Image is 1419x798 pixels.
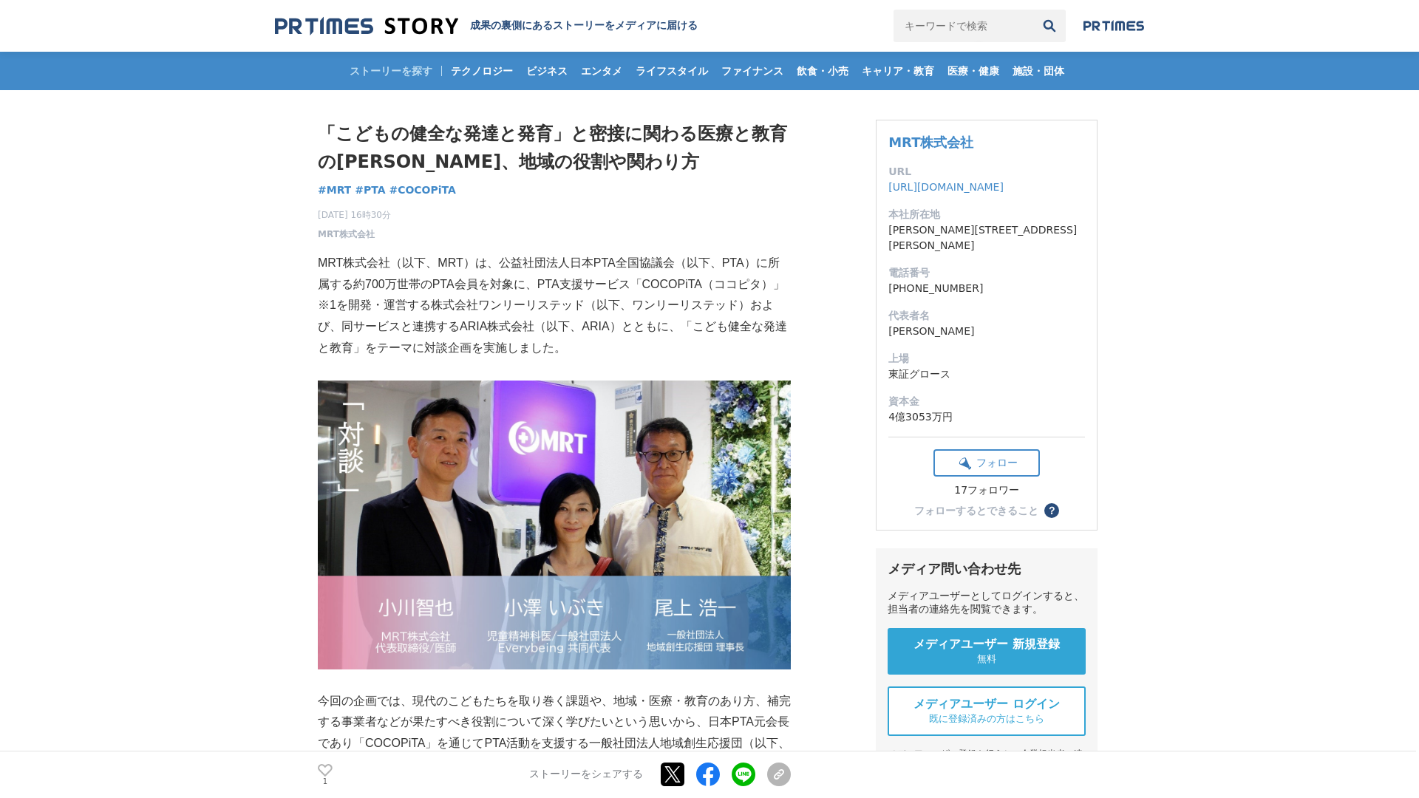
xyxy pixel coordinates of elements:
span: ファイナンス [715,64,789,78]
a: MRT株式会社 [318,228,375,241]
span: [DATE] 16時30分 [318,208,391,222]
img: 成果の裏側にあるストーリーをメディアに届ける [275,16,458,36]
dd: 4億3053万円 [888,409,1085,425]
dt: 代表者名 [888,308,1085,324]
span: キャリア・教育 [856,64,940,78]
a: #COCOPiTA [389,183,455,198]
a: 成果の裏側にあるストーリーをメディアに届ける 成果の裏側にあるストーリーをメディアに届ける [275,16,698,36]
div: 17フォロワー [933,484,1040,497]
dt: 電話番号 [888,265,1085,281]
span: エンタメ [575,64,628,78]
a: テクノロジー [445,52,519,90]
div: メディアユーザーとしてログインすると、担当者の連絡先を閲覧できます。 [888,590,1086,616]
a: ファイナンス [715,52,789,90]
span: メディアユーザー 新規登録 [913,637,1060,652]
p: ストーリーをシェアする [529,768,643,782]
input: キーワードで検索 [894,10,1033,42]
a: 施設・団体 [1007,52,1070,90]
span: #MRT [318,183,351,197]
dd: [PERSON_NAME][STREET_ADDRESS][PERSON_NAME] [888,222,1085,253]
a: メディアユーザー 新規登録 無料 [888,628,1086,675]
a: キャリア・教育 [856,52,940,90]
span: 既に登録済みの方はこちら [929,712,1044,726]
dd: 東証グロース [888,366,1085,382]
h1: 「こどもの健全な発達と発育」と密接に関わる医療と教育の[PERSON_NAME]、地域の役割や関わり方 [318,120,791,177]
a: MRT株式会社 [888,134,973,150]
p: 1 [318,778,333,785]
a: #PTA [355,183,385,198]
span: #PTA [355,183,385,197]
a: [URL][DOMAIN_NAME] [888,181,1004,193]
span: 施設・団体 [1007,64,1070,78]
span: 医療・健康 [942,64,1005,78]
dt: 上場 [888,351,1085,366]
button: ？ [1044,503,1059,518]
dt: 資本金 [888,394,1085,409]
img: prtimes [1083,20,1144,32]
span: #COCOPiTA [389,183,455,197]
img: thumbnail_c016afb0-a3fc-11f0-9f5b-035ce1f67d4d.png [318,381,791,669]
p: MRT株式会社（以下、MRT）は、公益社団法人日本PTA全国協議会（以下、PTA）に所属する約700万世帯のPTA会員を対象に、PTA支援サービス「COCOPiTA（ココピタ）」※1を開発・運営... [318,253,791,359]
a: 飲食・小売 [791,52,854,90]
span: ライフスタイル [630,64,714,78]
dd: [PHONE_NUMBER] [888,281,1085,296]
a: ライフスタイル [630,52,714,90]
button: フォロー [933,449,1040,477]
span: ビジネス [520,64,574,78]
div: フォローするとできること [914,505,1038,516]
div: メディア問い合わせ先 [888,560,1086,578]
dd: [PERSON_NAME] [888,324,1085,339]
span: 飲食・小売 [791,64,854,78]
a: #MRT [318,183,351,198]
dt: 本社所在地 [888,207,1085,222]
span: 無料 [977,652,996,666]
h2: 成果の裏側にあるストーリーをメディアに届ける [470,19,698,33]
button: 検索 [1033,10,1066,42]
a: エンタメ [575,52,628,90]
span: メディアユーザー ログイン [913,697,1060,712]
a: 医療・健康 [942,52,1005,90]
span: テクノロジー [445,64,519,78]
a: メディアユーザー ログイン 既に登録済みの方はこちら [888,686,1086,736]
dt: URL [888,164,1085,180]
a: ビジネス [520,52,574,90]
span: ？ [1047,505,1057,516]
